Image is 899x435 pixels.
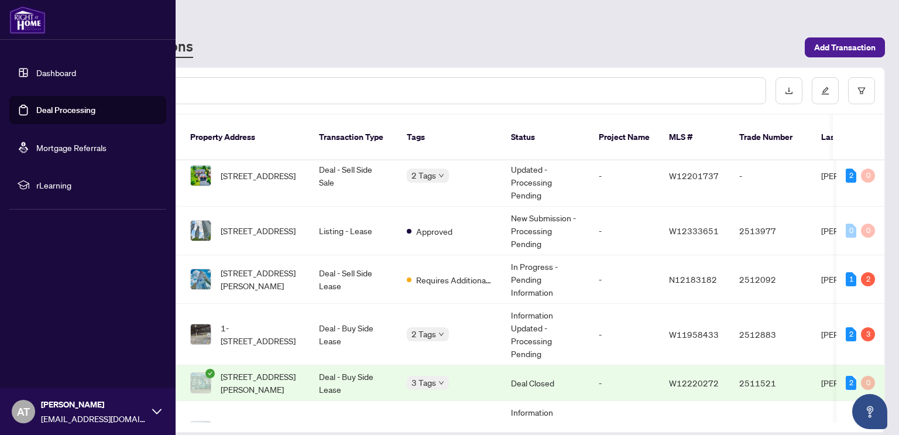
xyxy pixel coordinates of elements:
[589,145,660,207] td: -
[589,115,660,160] th: Project Name
[730,145,812,207] td: -
[411,376,436,389] span: 3 Tags
[846,272,856,286] div: 1
[861,272,875,286] div: 2
[191,166,211,186] img: thumbnail-img
[310,115,397,160] th: Transaction Type
[397,115,502,160] th: Tags
[221,266,300,292] span: [STREET_ADDRESS][PERSON_NAME]
[589,207,660,255] td: -
[205,369,215,378] span: check-circle
[861,327,875,341] div: 3
[730,207,812,255] td: 2513977
[221,321,300,347] span: 1-[STREET_ADDRESS]
[221,370,300,396] span: [STREET_ADDRESS][PERSON_NAME]
[41,412,146,425] span: [EMAIL_ADDRESS][DOMAIN_NAME]
[310,365,397,401] td: Deal - Buy Side Lease
[669,329,719,340] span: W11958433
[852,394,887,429] button: Open asap
[730,365,812,401] td: 2511521
[660,115,730,160] th: MLS #
[730,255,812,304] td: 2512092
[669,378,719,388] span: W12220272
[776,77,802,104] button: download
[411,327,436,341] span: 2 Tags
[411,169,436,182] span: 2 Tags
[821,87,829,95] span: edit
[848,77,875,104] button: filter
[181,115,310,160] th: Property Address
[502,255,589,304] td: In Progress - Pending Information
[785,87,793,95] span: download
[669,274,717,285] span: N12183182
[502,207,589,255] td: New Submission - Processing Pending
[589,304,660,365] td: -
[41,398,146,411] span: [PERSON_NAME]
[846,327,856,341] div: 2
[416,273,492,286] span: Requires Additional Docs
[805,37,885,57] button: Add Transaction
[36,105,95,115] a: Deal Processing
[438,173,444,179] span: down
[438,380,444,386] span: down
[846,224,856,238] div: 0
[846,376,856,390] div: 2
[9,6,46,34] img: logo
[730,115,812,160] th: Trade Number
[730,304,812,365] td: 2512883
[861,169,875,183] div: 0
[221,224,296,237] span: [STREET_ADDRESS]
[502,304,589,365] td: Information Updated - Processing Pending
[846,169,856,183] div: 2
[502,145,589,207] td: Information Updated - Processing Pending
[416,225,452,238] span: Approved
[861,376,875,390] div: 0
[814,38,876,57] span: Add Transaction
[310,207,397,255] td: Listing - Lease
[310,255,397,304] td: Deal - Sell Side Lease
[221,169,296,182] span: [STREET_ADDRESS]
[36,142,107,153] a: Mortgage Referrals
[857,87,866,95] span: filter
[310,145,397,207] td: Deal - Sell Side Sale
[310,304,397,365] td: Deal - Buy Side Lease
[191,324,211,344] img: thumbnail-img
[812,77,839,104] button: edit
[589,255,660,304] td: -
[36,179,158,191] span: rLearning
[191,221,211,241] img: thumbnail-img
[669,225,719,236] span: W12333651
[669,170,719,181] span: W12201737
[502,115,589,160] th: Status
[589,365,660,401] td: -
[191,373,211,393] img: thumbnail-img
[438,331,444,337] span: down
[17,403,30,420] span: AT
[861,224,875,238] div: 0
[191,269,211,289] img: thumbnail-img
[502,365,589,401] td: Deal Closed
[36,67,76,78] a: Dashboard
